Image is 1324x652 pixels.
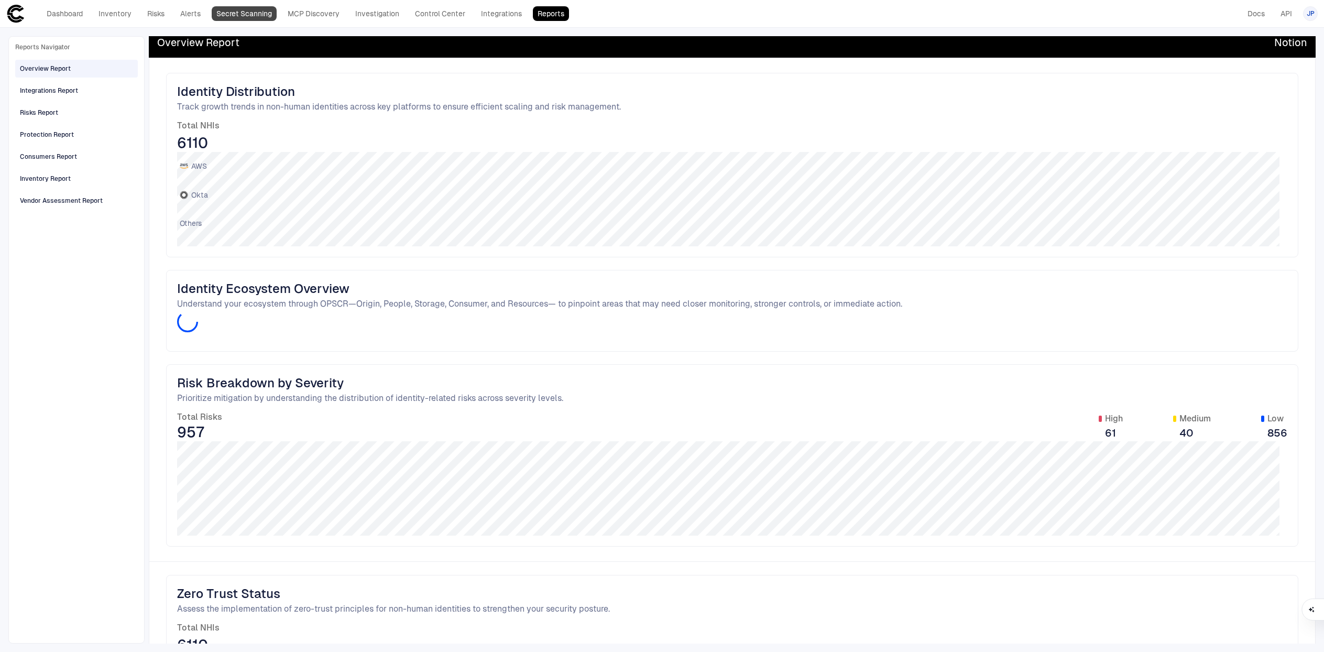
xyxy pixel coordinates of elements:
[1243,6,1270,21] a: Docs
[177,422,222,441] span: 957
[1267,414,1287,424] span: Low
[476,6,527,21] a: Integrations
[1267,426,1287,440] span: 856
[410,6,470,21] a: Control Center
[1307,9,1315,18] span: JP
[20,108,58,117] div: Risks Report
[177,299,1287,309] span: Understand your ecosystem through OPSCR—Origin, People, Storage, Consumer, and Resources— to pinp...
[177,393,1287,404] span: Prioritize mitigation by understanding the distribution of identity-related risks across severity...
[177,84,1287,100] span: Identity Distribution
[1274,36,1307,49] span: Notion
[1105,426,1123,440] span: 61
[177,623,1287,633] span: Total NHIs
[177,281,1287,297] span: Identity Ecosystem Overview
[177,586,1287,602] span: Zero Trust Status
[351,6,404,21] a: Investigation
[20,174,71,183] div: Inventory Report
[157,36,239,49] span: Overview Report
[283,6,344,21] a: MCP Discovery
[20,196,103,205] div: Vendor Assessment Report
[176,6,205,21] a: Alerts
[1179,414,1211,424] span: Medium
[177,412,222,422] span: Total Risks
[1105,414,1123,424] span: High
[15,43,70,51] span: Reports Navigator
[177,133,1287,152] span: 6110
[1179,426,1211,440] span: 40
[1303,6,1318,21] button: JP
[533,6,569,21] a: Reports
[177,102,1287,112] span: Track growth trends in non-human identities across key platforms to ensure efficient scaling and ...
[20,64,71,73] div: Overview Report
[177,121,1287,131] span: Total NHIs
[20,130,74,139] div: Protection Report
[212,6,277,21] a: Secret Scanning
[177,375,1287,391] span: Risk Breakdown by Severity
[94,6,136,21] a: Inventory
[177,604,1287,614] span: Assess the implementation of zero-trust principles for non-human identities to strengthen your se...
[42,6,87,21] a: Dashboard
[1276,6,1297,21] a: API
[20,152,77,161] div: Consumers Report
[20,86,78,95] div: Integrations Report
[143,6,169,21] a: Risks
